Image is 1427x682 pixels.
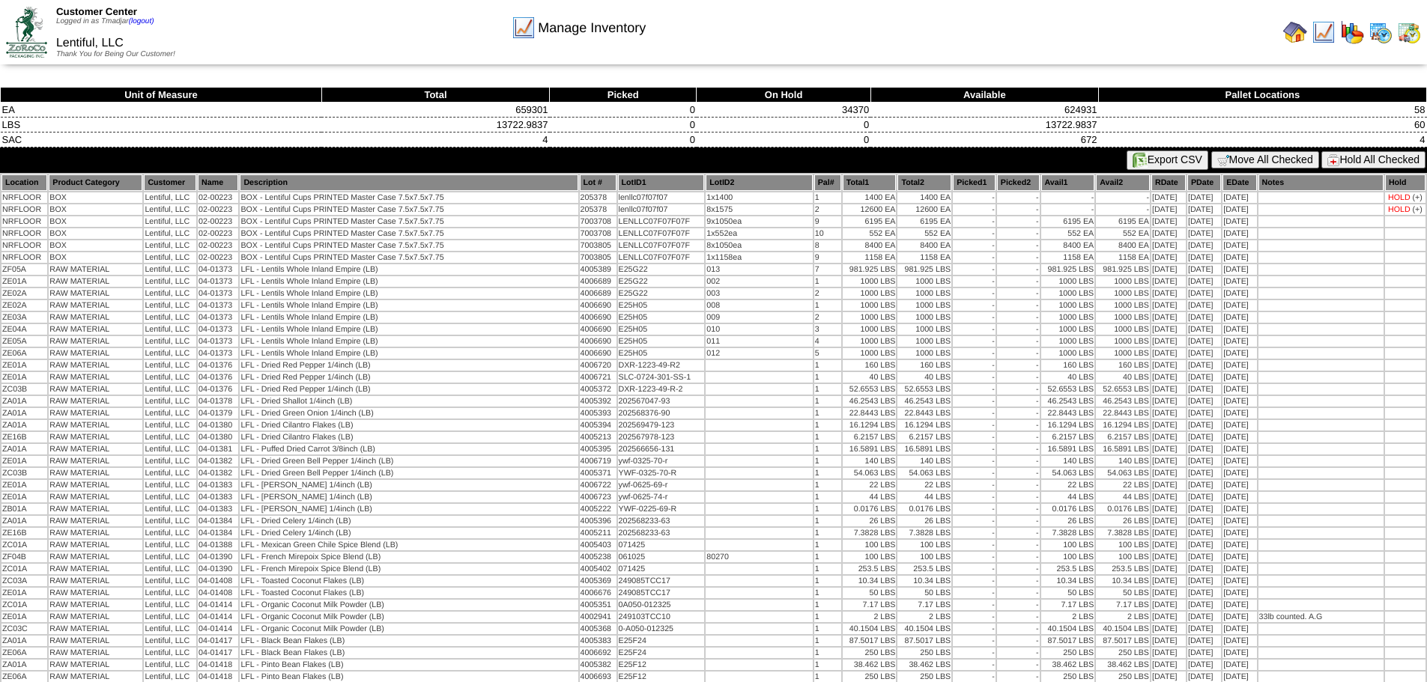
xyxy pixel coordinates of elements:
td: BOX [49,192,142,203]
div: HOLD [1388,205,1411,214]
td: 1000 LBS [1041,288,1095,299]
td: 8x1575 [706,204,812,215]
td: - [1041,192,1095,203]
td: - [997,336,1040,347]
td: LFL - Lentils Whole Inland Empire (LB) [240,336,578,347]
td: - [953,312,996,323]
td: 04-01373 [198,276,238,287]
td: Lentiful, LLC [144,300,196,311]
img: calendarprod.gif [1369,20,1393,44]
td: 04-01373 [198,300,238,311]
td: Lentiful, LLC [144,288,196,299]
img: line_graph.gif [1312,20,1336,44]
td: 1x1158ea [706,252,812,263]
td: 552 EA [843,228,897,239]
td: 1000 LBS [843,336,897,347]
td: - [953,324,996,335]
td: NRFLOOR [1,204,47,215]
td: [DATE] [1151,216,1186,227]
td: 1000 LBS [897,276,951,287]
th: RDate [1151,174,1186,191]
td: - [997,276,1040,287]
td: 1000 LBS [1096,336,1150,347]
td: 9x1050ea [706,216,812,227]
td: 1000 LBS [1041,312,1095,323]
td: [DATE] [1151,264,1186,275]
td: 1000 LBS [1096,300,1150,311]
td: - [953,336,996,347]
td: ZE03A [1,312,47,323]
td: 12600 EA [897,204,951,215]
td: 981.925 LBS [843,264,897,275]
td: NRFLOOR [1,252,47,263]
td: Lentiful, LLC [144,252,196,263]
td: 981.925 LBS [1096,264,1150,275]
td: 4006690 [580,336,616,347]
td: NRFLOOR [1,240,47,251]
td: - [997,312,1040,323]
td: [DATE] [1187,252,1221,263]
td: Lentiful, LLC [144,192,196,203]
td: Lentiful, LLC [144,228,196,239]
th: Pallet Locations [1098,88,1426,103]
th: Picked [550,88,697,103]
td: Lentiful, LLC [144,240,196,251]
td: - [1041,204,1095,215]
td: 981.925 LBS [897,264,951,275]
td: 02-00223 [198,228,238,239]
td: 34370 [697,103,870,118]
td: 0 [697,118,870,133]
td: lenllc07f07f07 [618,204,705,215]
td: 4006689 [580,276,616,287]
td: - [953,252,996,263]
td: [DATE] [1187,192,1221,203]
td: 1 [814,192,841,203]
td: ZE02A [1,300,47,311]
td: LENLLC07F07F07F [618,216,705,227]
td: [DATE] [1223,264,1256,275]
td: LFL - Lentils Whole Inland Empire (LB) [240,324,578,335]
td: RAW MATERIAL [49,288,142,299]
td: - [953,300,996,311]
td: Lentiful, LLC [144,204,196,215]
th: Location [1,174,47,191]
td: - [953,240,996,251]
td: 1158 EA [1041,252,1095,263]
th: Total1 [843,174,897,191]
td: 0 [550,103,697,118]
td: 1000 LBS [897,312,951,323]
td: 010 [706,324,812,335]
td: 8400 EA [1041,240,1095,251]
td: Lentiful, LLC [144,312,196,323]
td: 552 EA [1096,228,1150,239]
td: 1x552ea [706,228,812,239]
td: LBS [1,118,322,133]
td: [DATE] [1151,228,1186,239]
td: 4 [1098,133,1426,147]
td: LFL - Lentils Whole Inland Empire (LB) [240,288,578,299]
td: RAW MATERIAL [49,276,142,287]
th: Lot # [580,174,616,191]
img: graph.gif [1340,20,1364,44]
td: [DATE] [1151,252,1186,263]
td: Lentiful, LLC [144,276,196,287]
td: E25H05 [618,312,705,323]
td: E25H05 [618,324,705,335]
td: 2 [814,312,841,323]
td: 8400 EA [897,240,951,251]
td: 7 [814,264,841,275]
td: ZE04A [1,324,47,335]
td: BOX [49,252,142,263]
td: BOX - Lentiful Cups PRINTED Master Case 7.5x7.5x7.75 [240,228,578,239]
td: 672 [870,133,1098,147]
td: - [997,288,1040,299]
td: 1x1400 [706,192,812,203]
a: (logout) [129,17,154,25]
td: 7003708 [580,216,616,227]
td: 1000 LBS [897,324,951,335]
td: 9 [814,216,841,227]
img: excel.gif [1133,153,1148,168]
td: 1000 LBS [897,300,951,311]
td: 02-00223 [198,240,238,251]
td: 02-00223 [198,216,238,227]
